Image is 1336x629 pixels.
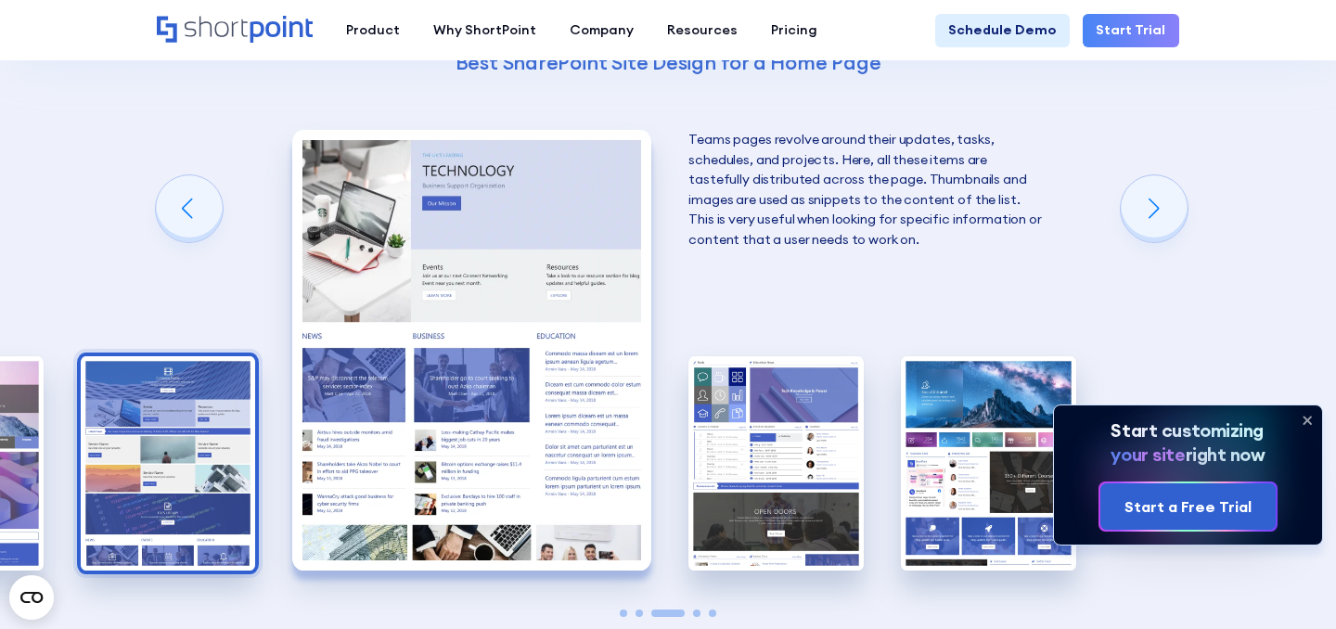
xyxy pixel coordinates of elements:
[292,130,651,571] div: 3 / 5
[1124,495,1252,518] div: Start a Free Trial
[636,610,643,617] span: Go to slide 2
[570,20,634,41] div: Company
[553,14,650,47] a: Company
[688,356,864,571] img: Best SharePoint Intranet Examples
[754,14,834,47] a: Pricing
[156,175,223,242] div: Previous slide
[709,610,716,617] span: Go to slide 5
[935,14,1070,47] a: Schedule Demo
[1100,483,1276,530] a: Start a Free Trial
[1121,175,1188,242] div: Next slide
[688,130,1047,250] p: Teams pages revolve around their updates, tasks, schedules, and projects. Here, all these items a...
[651,610,685,617] span: Go to slide 3
[292,49,1044,75] h4: Best SharePoint Site Design for a Home Page
[693,610,700,617] span: Go to slide 4
[620,610,627,617] span: Go to slide 1
[329,14,417,47] a: Product
[1083,14,1179,47] a: Start Trial
[667,20,738,41] div: Resources
[688,356,864,571] div: 4 / 5
[433,20,536,41] div: Why ShortPoint
[771,20,817,41] div: Pricing
[650,14,754,47] a: Resources
[81,356,256,571] div: 2 / 5
[901,356,1076,571] img: Best SharePoint Intranet Site Designs
[346,20,400,41] div: Product
[157,16,312,45] a: Home
[292,130,651,571] img: Best SharePoint Designs
[1243,540,1336,629] iframe: Chat Widget
[901,356,1076,571] div: 5 / 5
[9,575,54,620] button: Open CMP widget
[417,14,553,47] a: Why ShortPoint
[81,356,256,571] img: Best SharePoint Intranet Sites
